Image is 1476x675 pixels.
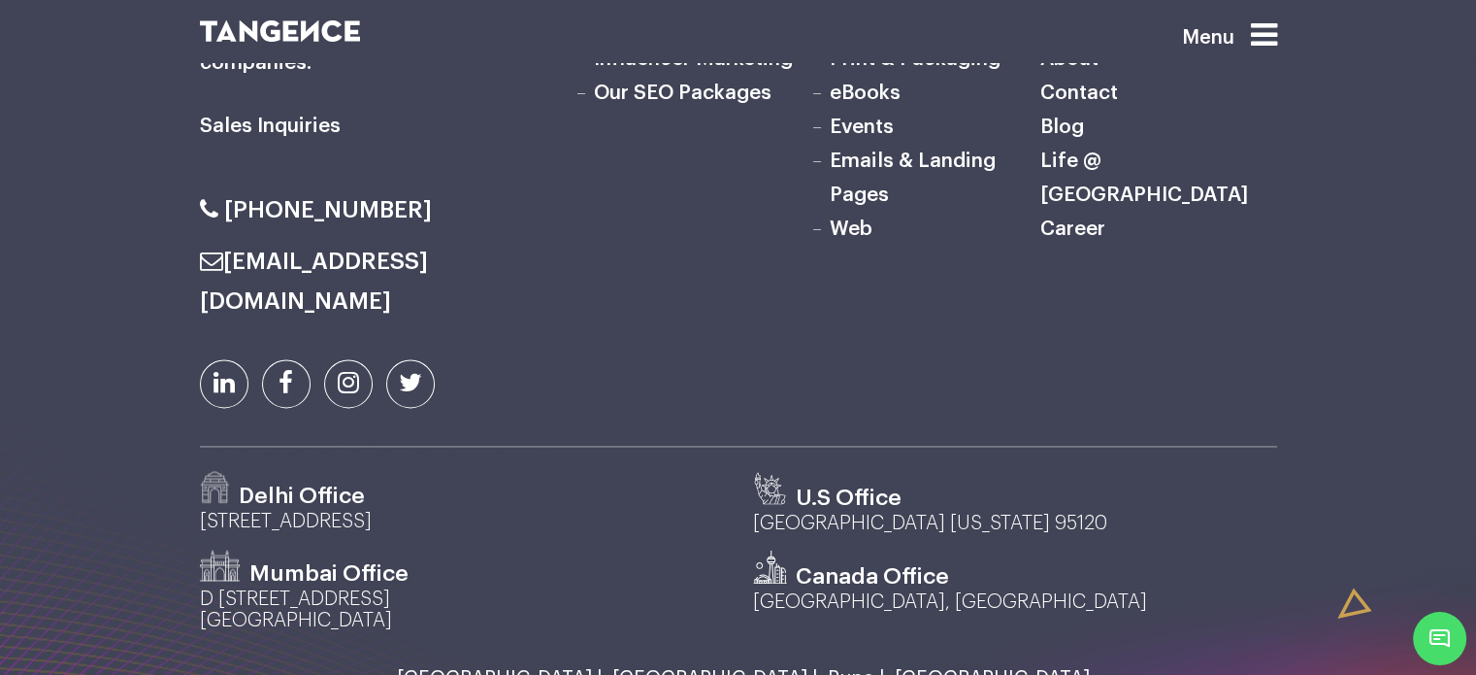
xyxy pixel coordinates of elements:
p: D [STREET_ADDRESS] [GEOGRAPHIC_DATA] [200,589,724,647]
a: Emails & Landing Pages [830,151,996,205]
a: Our SEO Packages [594,83,771,103]
a: Contact [1040,83,1118,103]
h3: U.S Office [796,484,902,513]
p: [GEOGRAPHIC_DATA], [GEOGRAPHIC_DATA] [753,591,1277,628]
h3: Canada Office [796,562,949,591]
a: Web [830,219,872,239]
img: Path-529.png [200,471,230,503]
img: us.svg [753,471,787,505]
span: Chat Widget [1413,612,1466,665]
a: Blog [1040,117,1084,137]
a: eBooks [830,83,901,103]
a: [PHONE_NUMBER] [200,198,432,221]
a: [EMAIL_ADDRESS][DOMAIN_NAME] [200,250,428,313]
p: [STREET_ADDRESS] [200,511,724,548]
h3: Mumbai Office [249,559,409,589]
span: [PHONE_NUMBER] [224,198,432,221]
a: Life @ [GEOGRAPHIC_DATA] [1040,151,1248,205]
h6: Sales Inquiries [200,110,540,144]
h3: Delhi Office [239,482,365,511]
img: logo SVG [200,20,361,42]
a: Career [1040,219,1105,239]
img: Path-530.png [200,550,241,581]
a: Events [830,117,894,137]
p: [GEOGRAPHIC_DATA] [US_STATE] 95120 [753,513,1277,550]
img: canada.svg [753,550,787,584]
